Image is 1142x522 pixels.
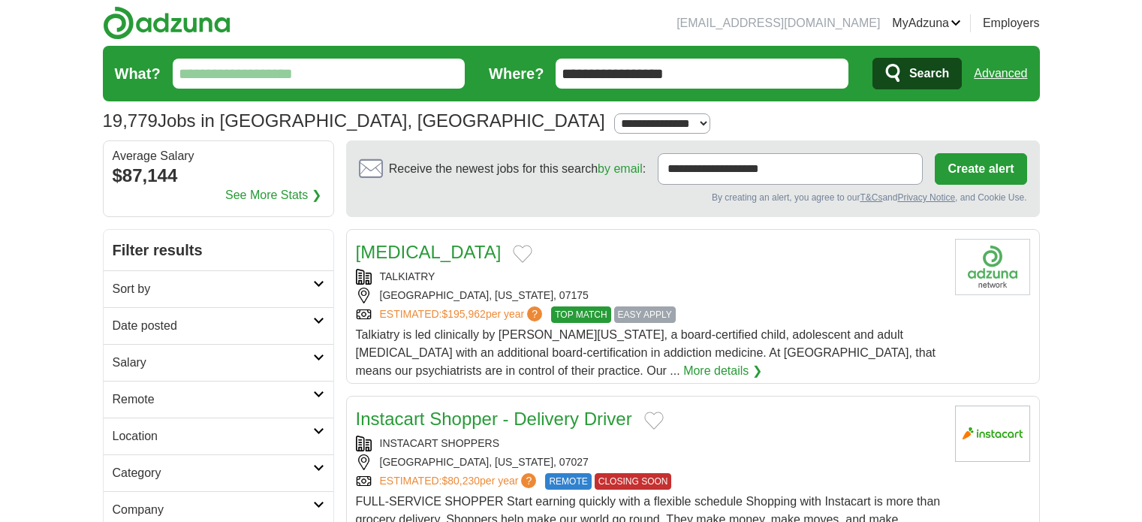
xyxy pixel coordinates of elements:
[545,473,591,490] span: REMOTE
[356,409,632,429] a: Instacart Shopper - Delivery Driver
[113,280,313,298] h2: Sort by
[380,306,546,323] a: ESTIMATED:$195,962per year?
[113,464,313,482] h2: Category
[356,328,936,377] span: Talkiatry is led clinically by [PERSON_NAME][US_STATE], a board-certified child, adolescent and a...
[356,454,943,470] div: [GEOGRAPHIC_DATA], [US_STATE], 07027
[489,62,544,85] label: Where?
[860,192,882,203] a: T&Cs
[113,317,313,335] h2: Date posted
[104,344,333,381] a: Salary
[527,306,542,321] span: ?
[974,59,1027,89] a: Advanced
[892,14,961,32] a: MyAdzuna
[104,307,333,344] a: Date posted
[955,406,1030,462] img: Instacart logo
[104,418,333,454] a: Location
[356,242,502,262] a: [MEDICAL_DATA]
[103,110,605,131] h1: Jobs in [GEOGRAPHIC_DATA], [GEOGRAPHIC_DATA]
[113,391,313,409] h2: Remote
[598,162,643,175] a: by email
[113,150,324,162] div: Average Salary
[380,473,540,490] a: ESTIMATED:$80,230per year?
[897,192,955,203] a: Privacy Notice
[104,381,333,418] a: Remote
[513,245,532,263] button: Add to favorite jobs
[103,6,231,40] img: Adzuna logo
[113,501,313,519] h2: Company
[935,153,1026,185] button: Create alert
[614,306,676,323] span: EASY APPLY
[389,160,646,178] span: Receive the newest jobs for this search :
[441,475,480,487] span: $80,230
[359,191,1027,204] div: By creating an alert, you agree to our and , and Cookie Use.
[104,454,333,491] a: Category
[595,473,672,490] span: CLOSING SOON
[872,58,962,89] button: Search
[225,186,321,204] a: See More Stats ❯
[380,437,499,449] a: INSTACART SHOPPERS
[441,308,485,320] span: $195,962
[909,59,949,89] span: Search
[104,270,333,307] a: Sort by
[103,107,158,134] span: 19,779
[113,427,313,445] h2: Location
[356,288,943,303] div: [GEOGRAPHIC_DATA], [US_STATE], 07175
[113,162,324,189] div: $87,144
[676,14,880,32] li: [EMAIL_ADDRESS][DOMAIN_NAME]
[521,473,536,488] span: ?
[955,239,1030,295] img: Company logo
[356,269,943,285] div: TALKIATRY
[551,306,610,323] span: TOP MATCH
[983,14,1040,32] a: Employers
[644,412,664,430] button: Add to favorite jobs
[115,62,161,85] label: What?
[104,230,333,270] h2: Filter results
[113,354,313,372] h2: Salary
[683,362,762,380] a: More details ❯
